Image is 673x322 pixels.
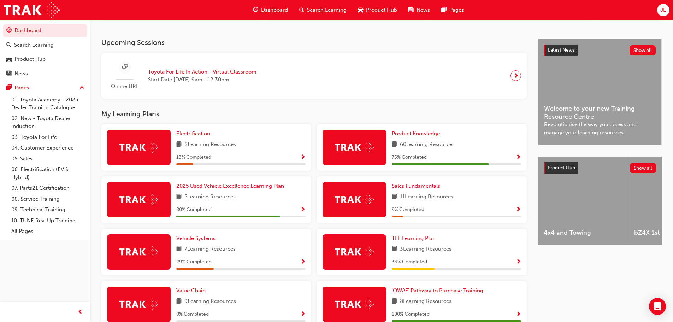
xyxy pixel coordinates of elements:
a: 07. Parts21 Certification [8,183,87,194]
span: Latest News [548,47,575,53]
span: pages-icon [6,85,12,91]
span: 29 % Completed [176,258,212,266]
a: Product HubShow all [544,162,656,174]
button: Show Progress [300,153,306,162]
button: Show all [630,45,656,55]
span: book-icon [392,140,397,149]
img: Trak [335,299,374,310]
button: Show Progress [300,258,306,267]
a: Online URLToyota For Life In Action - Virtual ClassroomStart Date:[DATE] 9am - 12:30pm [107,58,521,93]
span: 9 % Completed [392,206,424,214]
span: Welcome to your new Training Resource Centre [544,105,656,121]
span: prev-icon [78,308,83,317]
a: Latest NewsShow allWelcome to your new Training Resource CentreRevolutionise the way you access a... [538,39,662,145]
span: sessionType_ONLINE_URL-icon [122,63,128,72]
a: 05. Sales [8,153,87,164]
span: Pages [449,6,464,14]
a: car-iconProduct Hub [352,3,403,17]
a: Electrification [176,130,213,138]
a: 2025 Used Vehicle Excellence Learning Plan [176,182,287,190]
div: Pages [14,84,29,92]
span: Product Hub [548,165,575,171]
img: Trak [119,246,158,257]
span: 0 % Completed [176,310,209,318]
a: Vehicle Systems [176,234,218,242]
span: car-icon [6,56,12,63]
span: Sales Fundamentals [392,183,440,189]
span: 60 Learning Resources [400,140,455,149]
span: Dashboard [261,6,288,14]
span: next-icon [513,71,519,81]
span: 8 Learning Resources [184,140,236,149]
span: TFL Learning Plan [392,235,436,241]
span: news-icon [6,71,12,77]
img: Trak [4,2,60,18]
a: 04. Customer Experience [8,142,87,153]
img: Trak [119,194,158,205]
img: Trak [119,142,158,153]
button: DashboardSearch LearningProduct HubNews [3,23,87,81]
img: Trak [335,142,374,153]
a: Dashboard [3,24,87,37]
span: Product Knowledge [392,130,440,137]
span: Show Progress [516,154,521,161]
span: 13 % Completed [176,153,211,162]
a: All Pages [8,226,87,237]
span: book-icon [392,297,397,306]
span: Show Progress [300,154,306,161]
span: book-icon [392,245,397,254]
span: 33 % Completed [392,258,427,266]
span: 7 Learning Resources [184,245,236,254]
button: Show Progress [300,310,306,319]
span: Revolutionise the way you access and manage your learning resources. [544,121,656,136]
span: Start Date: [DATE] 9am - 12:30pm [148,76,256,84]
a: 'OWAF' Pathway to Purchase Training [392,287,486,295]
a: Search Learning [3,39,87,52]
span: Value Chain [176,287,206,294]
span: 4x4 and Towing [544,229,622,237]
a: 08. Service Training [8,194,87,205]
div: Open Intercom Messenger [649,298,666,315]
div: Search Learning [14,41,54,49]
span: book-icon [176,140,182,149]
a: Value Chain [176,287,208,295]
span: 9 Learning Resources [184,297,236,306]
span: News [417,6,430,14]
span: Product Hub [366,6,397,14]
a: 10. TUNE Rev-Up Training [8,215,87,226]
span: JE [660,6,666,14]
button: Show Progress [516,258,521,267]
span: book-icon [176,193,182,201]
button: Show Progress [300,205,306,214]
a: 02. New - Toyota Dealer Induction [8,113,87,132]
span: 75 % Completed [392,153,427,162]
a: 09. Technical Training [8,204,87,215]
img: Trak [335,194,374,205]
span: guage-icon [6,28,12,34]
span: 11 Learning Resources [400,193,453,201]
span: 8 Learning Resources [400,297,451,306]
a: news-iconNews [403,3,436,17]
div: Product Hub [14,55,46,63]
span: book-icon [392,193,397,201]
span: Show Progress [300,311,306,318]
span: 'OWAF' Pathway to Purchase Training [392,287,483,294]
span: Show Progress [516,259,521,265]
img: Trak [119,299,158,310]
button: JE [657,4,669,16]
button: Show Progress [516,310,521,319]
a: guage-iconDashboard [247,3,294,17]
span: Online URL [107,82,142,90]
div: News [14,70,28,78]
span: news-icon [408,6,414,14]
span: up-icon [79,83,84,93]
span: Show Progress [516,207,521,213]
a: 01. Toyota Academy - 2025 Dealer Training Catalogue [8,94,87,113]
span: car-icon [358,6,363,14]
a: Latest NewsShow all [544,45,656,56]
button: Show all [630,163,656,173]
a: 4x4 and Towing [538,157,628,245]
span: 80 % Completed [176,206,212,214]
span: Search Learning [307,6,347,14]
